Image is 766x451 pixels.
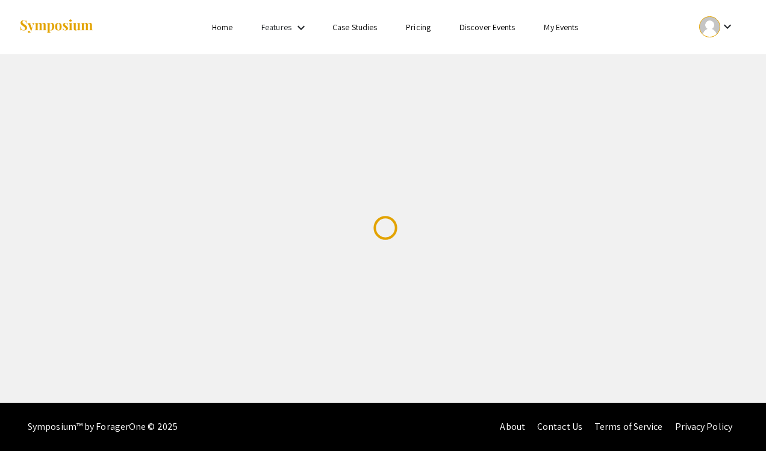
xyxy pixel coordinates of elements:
[687,13,747,40] button: Expand account dropdown
[261,22,291,33] a: Features
[720,19,735,34] mat-icon: Expand account dropdown
[19,19,94,35] img: Symposium by ForagerOne
[294,20,308,35] mat-icon: Expand Features list
[406,22,431,33] a: Pricing
[332,22,377,33] a: Case Studies
[500,420,525,433] a: About
[212,22,232,33] a: Home
[537,420,582,433] a: Contact Us
[675,420,732,433] a: Privacy Policy
[544,22,578,33] a: My Events
[28,403,178,451] div: Symposium™ by ForagerOne © 2025
[594,420,663,433] a: Terms of Service
[459,22,515,33] a: Discover Events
